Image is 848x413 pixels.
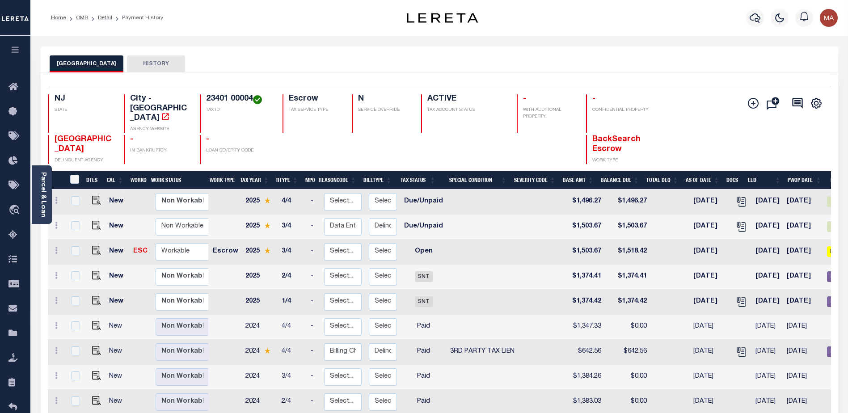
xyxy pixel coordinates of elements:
h4: 23401 00004 [206,94,271,104]
th: MPO [302,171,315,190]
td: New [105,190,130,215]
th: Base Amt: activate to sort column ascending [559,171,597,190]
td: $1,374.42 [605,290,650,315]
th: Severity Code: activate to sort column ascending [510,171,559,190]
th: RType: activate to sort column ascending [273,171,302,190]
span: REC [827,271,845,282]
td: Paid [401,315,447,340]
td: [DATE] [783,190,823,215]
p: SERVICE OVERRIDE [358,107,410,114]
h4: ACTIVE [427,94,506,104]
img: check-icon-green.svg [253,95,262,104]
span: - [592,95,595,103]
img: Star.svg [264,223,270,228]
td: $1,503.67 [567,215,605,240]
td: [DATE] [752,315,783,340]
td: $1,503.67 [567,240,605,265]
button: HISTORY [127,55,185,72]
img: Star.svg [264,198,270,203]
p: CONFIDENTIAL PROPERTY [592,107,651,114]
p: IN BANKRUPTCY [130,147,189,154]
td: [DATE] [690,190,730,215]
td: [DATE] [690,315,730,340]
td: - [307,290,321,315]
td: $642.56 [567,340,605,365]
td: - [307,315,321,340]
th: PWOP Date: activate to sort column ascending [784,171,825,190]
p: STATE [55,107,114,114]
p: TAX ACCOUNT STATUS [427,107,506,114]
td: New [105,340,130,365]
td: [DATE] [690,215,730,240]
td: Escrow [209,240,242,265]
span: - [206,135,209,143]
td: - [307,190,321,215]
td: 3/4 [278,215,307,240]
a: Home [51,15,66,21]
td: 2025 [242,215,278,240]
td: 4/4 [278,190,307,215]
td: - [307,215,321,240]
td: $1,384.26 [567,365,605,390]
td: [DATE] [783,290,823,315]
th: &nbsp;&nbsp;&nbsp;&nbsp;&nbsp;&nbsp;&nbsp;&nbsp;&nbsp;&nbsp; [48,171,65,190]
span: 3RD PARTY TAX LIEN [450,348,515,354]
th: BillType: activate to sort column ascending [360,171,395,190]
td: [DATE] [783,265,823,290]
a: REC [827,349,845,355]
th: &nbsp; [65,171,83,190]
span: FIP [827,221,845,232]
th: As of Date: activate to sort column ascending [682,171,723,190]
a: DNP [827,249,845,255]
td: 2024 [242,340,278,365]
th: ELD: activate to sort column ascending [744,171,785,190]
td: [DATE] [690,290,730,315]
h4: City - [GEOGRAPHIC_DATA] [130,94,189,123]
a: REC [827,274,845,280]
a: Detail [98,15,112,21]
td: New [105,315,130,340]
td: 4/4 [278,340,307,365]
span: BackSearch Escrow [592,135,641,153]
a: ESC [133,248,148,254]
p: TAX SERVICE TYPE [289,107,341,114]
td: 3/4 [278,365,307,390]
td: Due/Unpaid [401,215,447,240]
td: [DATE] [783,365,823,390]
td: [DATE] [752,340,783,365]
td: New [105,265,130,290]
p: TAX ID [206,107,271,114]
td: 2025 [242,240,278,265]
td: $1,518.42 [605,240,650,265]
h4: N [358,94,410,104]
img: Star.svg [264,348,270,354]
img: logo-dark.svg [407,13,478,23]
td: $1,374.41 [567,265,605,290]
th: Special Condition: activate to sort column ascending [439,171,510,190]
a: REC [827,299,845,305]
td: Due/Unpaid [401,190,447,215]
td: [DATE] [752,290,783,315]
td: $1,496.27 [605,190,650,215]
th: Tax Status: activate to sort column ascending [395,171,439,190]
td: [DATE] [783,315,823,340]
span: SNT [415,271,433,282]
a: FIP [827,223,845,230]
td: $1,347.33 [567,315,605,340]
td: $1,374.41 [605,265,650,290]
th: Work Type [206,171,236,190]
td: [DATE] [690,265,730,290]
td: [DATE] [783,340,823,365]
a: OMS [76,15,88,21]
td: [DATE] [690,340,730,365]
th: ReasonCode: activate to sort column ascending [315,171,360,190]
img: svg+xml;base64,PHN2ZyB4bWxucz0iaHR0cDovL3d3dy53My5vcmcvMjAwMC9zdmciIHBvaW50ZXItZXZlbnRzPSJub25lIi... [820,9,838,27]
span: DNP [827,246,845,257]
td: Open [401,240,447,265]
td: 2/4 [278,265,307,290]
td: 2025 [242,290,278,315]
th: Total DLQ: activate to sort column ascending [643,171,682,190]
p: WITH ADDITIONAL PROPERTY [523,107,575,120]
td: $1,503.67 [605,215,650,240]
td: [DATE] [752,365,783,390]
